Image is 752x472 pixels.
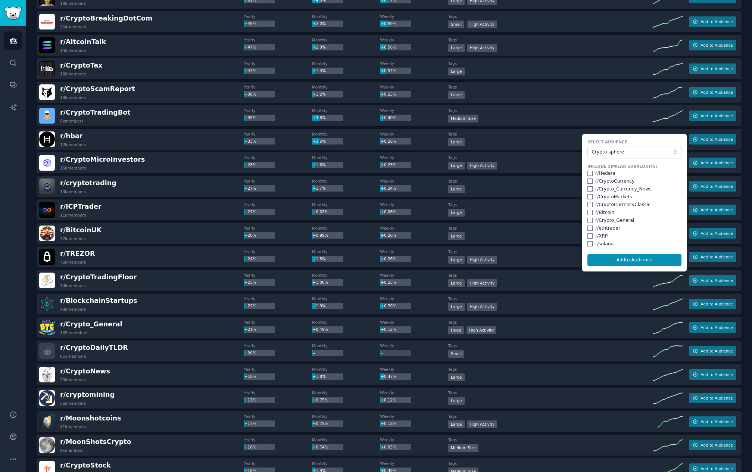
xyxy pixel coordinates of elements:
[39,178,55,194] img: cryptotrading
[381,162,396,167] span: +0.23%
[312,461,380,466] dt: Monthly
[700,254,733,260] span: Add to Audience
[467,256,497,264] div: High Activity
[312,178,380,184] dt: Monthly
[381,445,396,449] span: +0.05%
[39,84,55,100] img: CryptoScamReport
[467,279,497,287] div: High Activity
[39,273,55,288] img: CryptoTradingFloor
[448,367,653,372] dt: Tags
[595,202,650,208] div: r/ CryptoCurrencyClassic
[689,346,736,356] button: Add to Audience
[60,424,86,429] div: 41k members
[244,273,312,278] dt: Yearly
[700,113,733,118] span: Add to Audience
[312,257,325,261] span: +1.8%
[380,414,448,419] dt: Weekly
[60,438,131,445] span: r/ MoonShotsCrypto
[312,296,380,301] dt: Monthly
[448,390,653,395] dt: Tags
[60,226,102,234] span: r/ BitcoinUK
[60,48,86,53] div: 14k members
[312,374,325,379] span: +1.8%
[60,344,128,351] span: r/ CryptoDailyTLDR
[4,7,22,20] img: GummySearch logo
[60,156,145,163] span: r/ CryptoMicroInvestors
[244,186,256,190] span: +27%
[39,414,55,429] img: Moonshotcoins
[448,61,653,66] dt: Tags
[60,71,86,77] div: 16k members
[60,297,137,304] span: r/ BlockchainStartups
[244,178,312,184] dt: Yearly
[60,189,86,194] div: 13k members
[700,301,733,307] span: Add to Audience
[700,278,733,283] span: Add to Audience
[244,139,256,143] span: +33%
[380,390,448,395] dt: Weekly
[448,320,653,325] dt: Tags
[244,162,256,167] span: +28%
[700,19,733,24] span: Add to Audience
[244,115,256,120] span: +35%
[689,205,736,215] button: Add to Audience
[448,461,653,466] dt: Tags
[689,416,736,427] button: Add to Audience
[689,299,736,309] button: Add to Audience
[448,91,465,99] div: Large
[689,181,736,192] button: Add to Audience
[60,250,95,257] span: r/ TREZOR
[380,320,448,325] dt: Weekly
[448,37,653,43] dt: Tags
[689,228,736,239] button: Add to Audience
[448,249,653,254] dt: Tags
[448,202,653,207] dt: Tags
[381,68,396,73] span: +0.54%
[448,397,465,405] div: Large
[312,273,380,278] dt: Monthly
[380,37,448,43] dt: Weekly
[39,226,55,241] img: BitcoinUK
[312,414,380,419] dt: Monthly
[39,131,55,147] img: hbar
[467,44,497,52] div: High Activity
[60,24,86,29] div: 204 members
[587,164,681,169] label: Include Similar Subreddits?
[689,111,736,121] button: Add to Audience
[312,327,328,332] span: +0.49%
[381,45,396,49] span: +0.56%
[312,37,380,43] dt: Monthly
[312,68,325,73] span: +1.3%
[689,275,736,286] button: Add to Audience
[448,14,653,19] dt: Tags
[689,63,736,74] button: Add to Audience
[689,87,736,97] button: Add to Audience
[60,165,86,171] div: 15k members
[448,131,653,137] dt: Tags
[700,43,733,48] span: Add to Audience
[312,304,325,308] span: +1.9%
[312,21,325,26] span: +2.0%
[60,236,86,241] div: 32k members
[380,343,448,348] dt: Weekly
[244,304,256,308] span: +22%
[60,15,152,22] span: r/ CryptoBreakingDotCom
[448,185,465,193] div: Large
[380,296,448,301] dt: Weekly
[60,95,86,100] div: 10k members
[312,14,380,19] dt: Monthly
[60,179,116,187] span: r/ cryptotrading
[448,108,653,113] dt: Tags
[60,109,131,116] span: r/ CryptoTradingBot
[448,437,653,442] dt: Tags
[700,90,733,95] span: Add to Audience
[312,343,380,348] dt: Monthly
[380,131,448,137] dt: Weekly
[689,252,736,262] button: Add to Audience
[312,202,380,207] dt: Monthly
[60,307,86,312] div: 48k members
[39,437,55,453] img: MoonShotsCrypto
[381,304,396,308] span: +0.39%
[689,134,736,145] button: Add to Audience
[244,343,312,348] dt: Yearly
